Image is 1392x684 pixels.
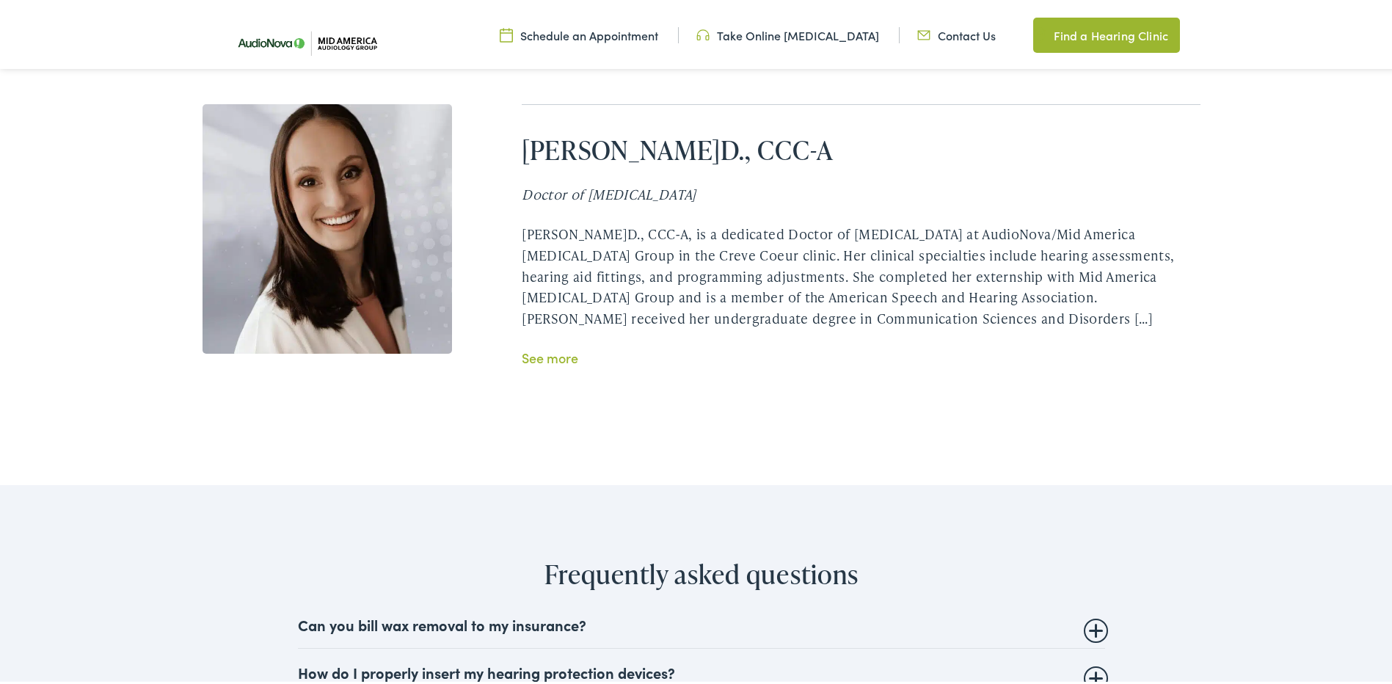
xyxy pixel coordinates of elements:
a: Take Online [MEDICAL_DATA] [696,24,879,40]
div: [PERSON_NAME]D., CCC-A, is a dedicated Doctor of [MEDICAL_DATA] at AudioNova/Mid America [MEDICAL... [522,221,1200,327]
img: utility icon [917,24,930,40]
summary: How do I properly insert my hearing protection devices? [298,661,1105,678]
a: Find a Hearing Clinic [1033,15,1180,50]
a: Schedule an Appointment [500,24,658,40]
a: See more [522,346,578,364]
img: utility icon [500,24,513,40]
i: Doctor of [MEDICAL_DATA] [522,182,696,200]
img: utility icon [1033,23,1046,41]
a: Contact Us [917,24,996,40]
img: utility icon [696,24,710,40]
h2: [PERSON_NAME]D., CCC-A [522,131,1200,163]
h2: Frequently asked questions [56,556,1347,587]
summary: Can you bill wax removal to my insurance? [298,613,1105,630]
